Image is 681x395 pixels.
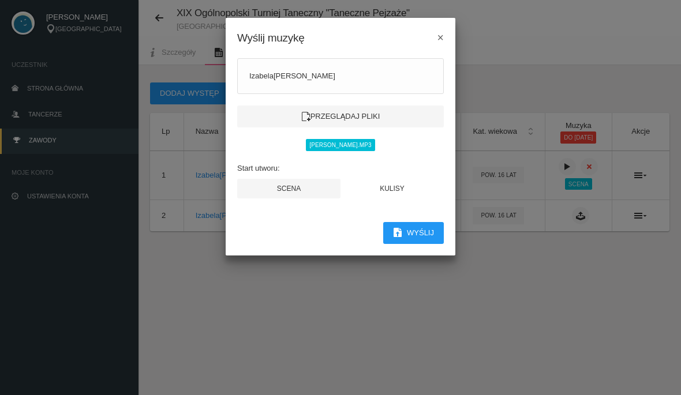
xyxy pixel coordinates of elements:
[237,179,340,198] button: Scena
[237,106,444,127] label: Przeglądaj pliki
[437,32,444,44] button: ×
[249,70,432,82] p: Izabela [PERSON_NAME]
[340,179,444,198] button: Kulisy
[306,139,375,151] span: [PERSON_NAME].mp3
[437,31,444,44] span: ×
[237,29,304,46] h4: Wyślij muzykę
[237,163,280,174] label: Start utworu:
[383,222,444,244] button: Wyślij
